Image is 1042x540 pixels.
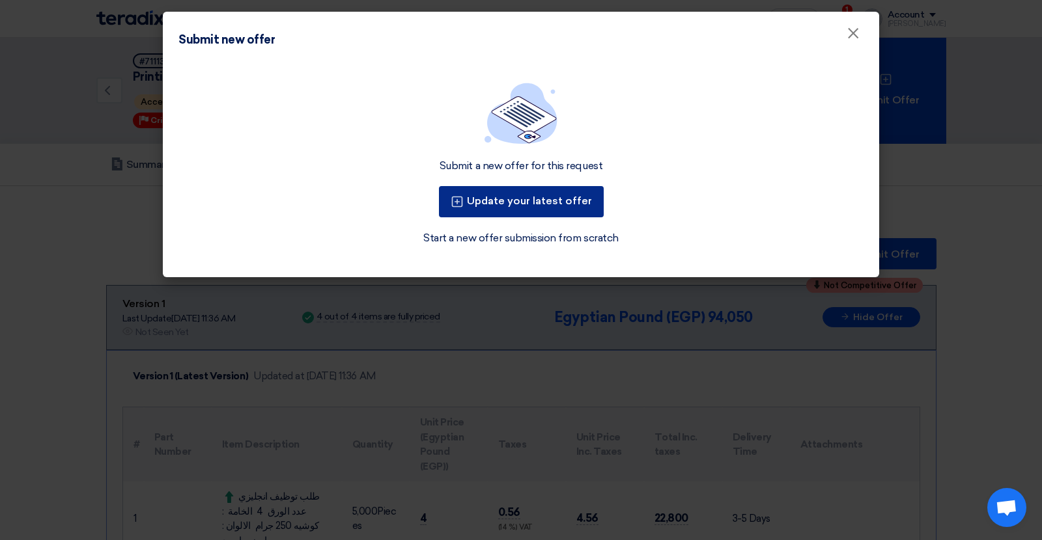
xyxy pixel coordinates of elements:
[836,21,870,47] button: Close
[440,159,602,173] div: Submit a new offer for this request
[178,31,275,49] div: Submit new offer
[485,83,557,144] img: empty_state_list.svg
[423,230,618,246] a: Start a new offer submission from scratch
[439,186,604,217] button: Update your latest offer
[987,488,1026,527] a: Open chat
[847,23,860,49] span: ×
